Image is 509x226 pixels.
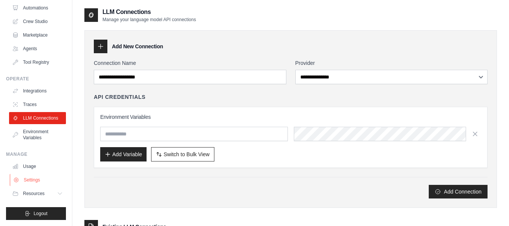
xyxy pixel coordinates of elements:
[6,151,66,157] div: Manage
[151,147,214,161] button: Switch to Bulk View
[100,147,147,161] button: Add Variable
[94,59,286,67] label: Connection Name
[10,174,67,186] a: Settings
[102,8,196,17] h2: LLM Connections
[6,207,66,220] button: Logout
[100,113,481,121] h3: Environment Variables
[9,56,66,68] a: Tool Registry
[9,2,66,14] a: Automations
[9,29,66,41] a: Marketplace
[102,17,196,23] p: Manage your language model API connections
[9,15,66,28] a: Crew Studio
[112,43,163,50] h3: Add New Connection
[9,126,66,144] a: Environment Variables
[9,85,66,97] a: Integrations
[9,112,66,124] a: LLM Connections
[9,188,66,200] button: Resources
[9,43,66,55] a: Agents
[9,160,66,172] a: Usage
[94,93,145,101] h4: API Credentials
[23,191,44,197] span: Resources
[34,211,47,217] span: Logout
[9,98,66,111] a: Traces
[429,185,488,198] button: Add Connection
[295,59,488,67] label: Provider
[6,76,66,82] div: Operate
[164,151,209,158] span: Switch to Bulk View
